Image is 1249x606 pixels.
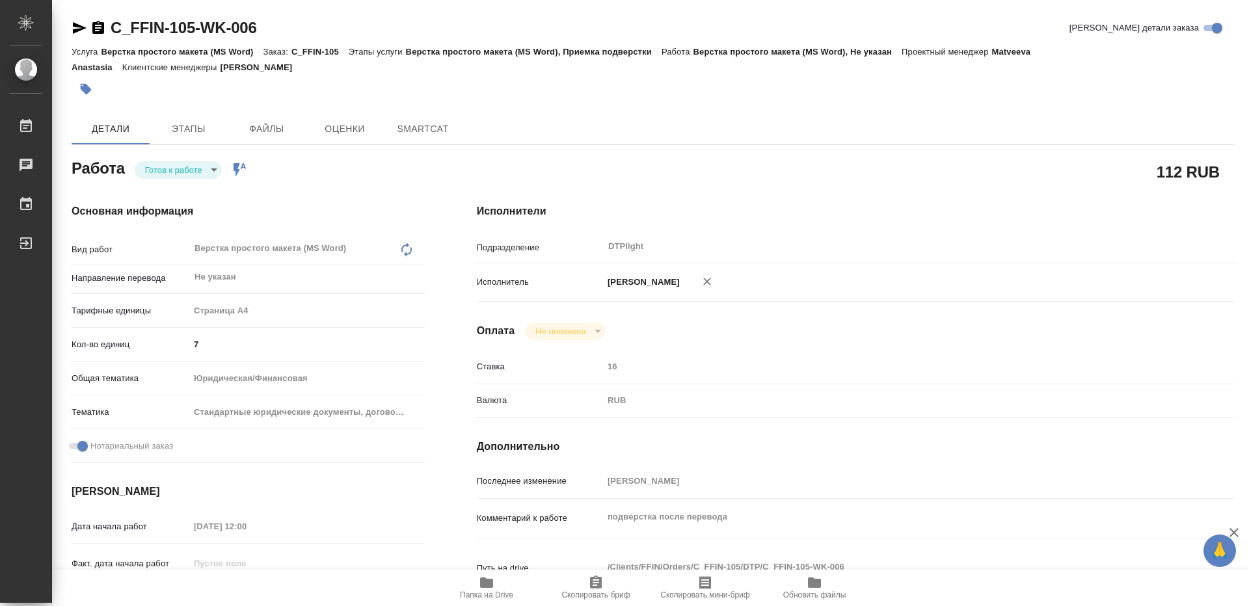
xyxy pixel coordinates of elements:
[79,121,142,137] span: Детали
[263,47,291,57] p: Заказ:
[314,121,376,137] span: Оценки
[477,475,603,488] p: Последнее изменение
[1203,534,1236,567] button: 🙏
[477,512,603,525] p: Комментарий к работе
[72,406,189,419] p: Тематика
[603,471,1172,490] input: Пустое поле
[477,241,603,254] p: Подразделение
[101,47,263,57] p: Верстка простого макета (MS Word)
[1157,161,1220,183] h2: 112 RUB
[603,506,1172,528] textarea: подвёрстка после перевода
[157,121,220,137] span: Этапы
[603,357,1172,376] input: Пустое поле
[189,554,303,573] input: Пустое поле
[477,276,603,289] p: Исполнитель
[72,338,189,351] p: Кол-во единиц
[72,372,189,385] p: Общая тематика
[603,276,680,289] p: [PERSON_NAME]
[72,204,425,219] h4: Основная информация
[477,204,1235,219] h4: Исполнители
[72,243,189,256] p: Вид работ
[1209,537,1231,564] span: 🙏
[902,47,991,57] p: Проектный менеджер
[72,272,189,285] p: Направление перевода
[603,556,1172,578] textarea: /Clients/FFIN/Orders/C_FFIN-105/DTP/C_FFIN-105-WK-006
[291,47,349,57] p: C_FFIN-105
[783,590,846,599] span: Обновить файлы
[1069,21,1199,34] span: [PERSON_NAME] детали заказа
[72,155,125,179] h2: Работа
[189,401,425,423] div: Стандартные юридические документы, договоры, уставы
[220,62,302,72] p: [PERSON_NAME]
[651,570,760,606] button: Скопировать мини-бриф
[72,20,87,36] button: Скопировать ссылку для ЯМессенджера
[349,47,406,57] p: Этапы услуги
[72,304,189,317] p: Тарифные единицы
[72,484,425,499] h4: [PERSON_NAME]
[477,562,603,575] p: Путь на drive
[135,161,222,179] div: Готов к работе
[477,360,603,373] p: Ставка
[541,570,651,606] button: Скопировать бриф
[477,394,603,407] p: Валюта
[525,323,605,340] div: Готов к работе
[660,590,749,599] span: Скопировать мини-бриф
[477,439,1235,454] h4: Дополнительно
[72,520,189,533] p: Дата начала работ
[90,20,106,36] button: Скопировать ссылку
[90,440,173,453] span: Нотариальный заказ
[111,19,257,36] a: C_FFIN-105-WK-006
[189,367,425,389] div: Юридическая/Финансовая
[406,47,662,57] p: Верстка простого макета (MS Word), Приемка подверстки
[122,62,221,72] p: Клиентские менеджеры
[531,326,589,337] button: Не оплачена
[72,557,189,570] p: Факт. дата начала работ
[693,47,902,57] p: Верстка простого макета (MS Word), Не указан
[72,75,100,103] button: Добавить тэг
[460,590,513,599] span: Папка на Drive
[662,47,693,57] p: Работа
[477,323,515,339] h4: Оплата
[432,570,541,606] button: Папка на Drive
[561,590,630,599] span: Скопировать бриф
[72,47,101,57] p: Услуга
[235,121,298,137] span: Файлы
[760,570,869,606] button: Обновить файлы
[603,389,1172,412] div: RUB
[189,300,425,322] div: Страница А4
[189,517,303,536] input: Пустое поле
[693,267,721,296] button: Удалить исполнителя
[189,335,425,354] input: ✎ Введи что-нибудь
[141,165,206,176] button: Готов к работе
[392,121,454,137] span: SmartCat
